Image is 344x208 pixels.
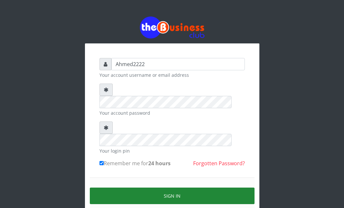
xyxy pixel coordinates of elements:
small: Your account username or email address [99,72,245,78]
input: Remember me for24 hours [99,161,104,165]
button: Sign in [90,188,255,204]
a: Forgotten Password? [193,160,245,167]
small: Your account password [99,110,245,116]
b: 24 hours [148,160,171,167]
input: Username or email address [111,58,245,70]
label: Remember me for [99,159,171,167]
small: Your login pin [99,147,245,154]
